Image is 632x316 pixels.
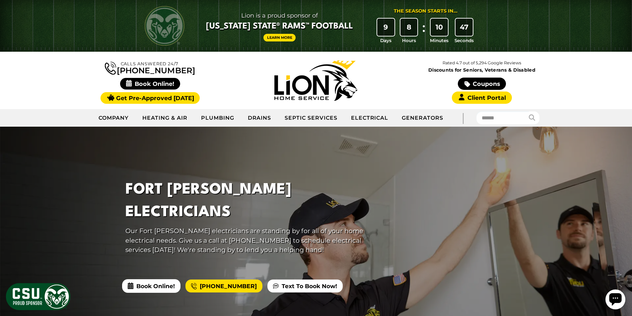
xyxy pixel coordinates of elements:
[263,34,296,41] a: Learn More
[206,10,353,21] span: Lion is a proud sponsor of
[400,19,418,36] div: 8
[105,60,195,75] a: [PHONE_NUMBER]
[125,226,367,255] p: Our Fort [PERSON_NAME] electricians are standing by for all of your home electrical needs. Give u...
[194,110,241,126] a: Plumbing
[458,78,506,90] a: Coupons
[452,92,512,104] a: Client Portal
[278,110,344,126] a: Septic Services
[92,110,136,126] a: Company
[145,6,184,46] img: CSU Rams logo
[399,59,565,67] p: Rated 4.7 out of 5,294 Google Reviews
[274,60,357,101] img: Lion Home Service
[394,8,457,15] div: The Season Starts in...
[456,19,473,36] div: 47
[377,19,394,36] div: 9
[136,110,194,126] a: Heating & Air
[206,21,353,32] span: [US_STATE] State® Rams™ Football
[431,19,448,36] div: 10
[5,282,71,311] img: CSU Sponsor Badge
[380,37,391,44] span: Days
[420,19,427,44] div: :
[455,37,474,44] span: Seconds
[185,280,262,293] a: [PHONE_NUMBER]
[400,68,564,72] span: Discounts for Seniors, Veterans & Disabled
[125,179,367,223] h1: Fort [PERSON_NAME] Electricians
[267,280,343,293] a: Text To Book Now!
[122,279,180,292] span: Book Online!
[241,110,278,126] a: Drains
[402,37,416,44] span: Hours
[450,109,476,127] div: |
[101,92,200,104] a: Get Pre-Approved [DATE]
[3,3,23,23] div: Open chat widget
[344,110,395,126] a: Electrical
[120,78,180,90] span: Book Online!
[395,110,450,126] a: Generators
[430,37,449,44] span: Minutes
